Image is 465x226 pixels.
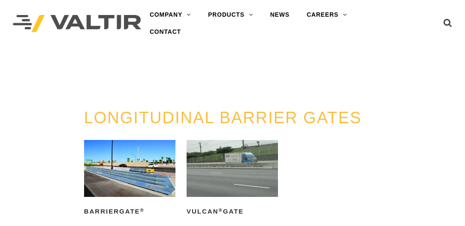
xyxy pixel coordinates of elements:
sup: ® [140,208,145,213]
a: COMPANY [141,6,199,24]
h2: Vulcan Gate [187,205,278,218]
a: LONGITUDINAL BARRIER GATES [84,109,362,127]
a: CAREERS [298,6,356,24]
h2: BarrierGate [84,205,175,218]
a: Vulcan®Gate [187,140,278,218]
sup: ® [218,208,223,213]
a: CONTACT [141,24,190,41]
a: BarrierGate® [84,140,175,218]
a: NEWS [262,6,298,24]
img: Valtir [13,15,141,32]
a: PRODUCTS [199,6,262,24]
